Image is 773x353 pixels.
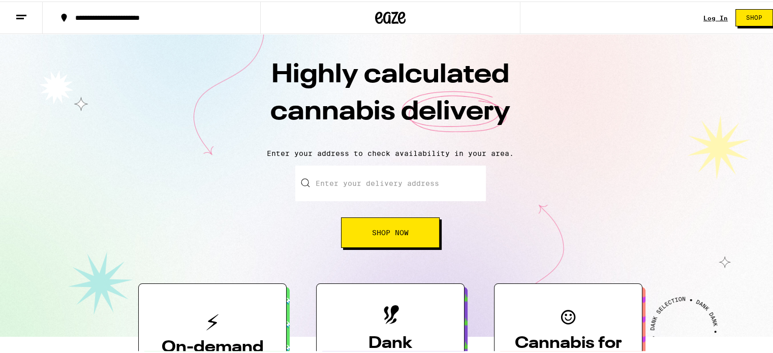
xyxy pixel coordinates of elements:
button: Shop [735,8,773,25]
a: Log In [703,13,728,20]
p: Enter your address to check availability in your area. [10,148,770,156]
button: Shop Now [341,216,440,246]
span: Hi. Need any help? [6,7,73,15]
input: Enter your delivery address [295,164,486,200]
span: Shop Now [372,228,409,235]
span: Shop [746,13,762,19]
h1: Highly calculated cannabis delivery [212,55,568,140]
